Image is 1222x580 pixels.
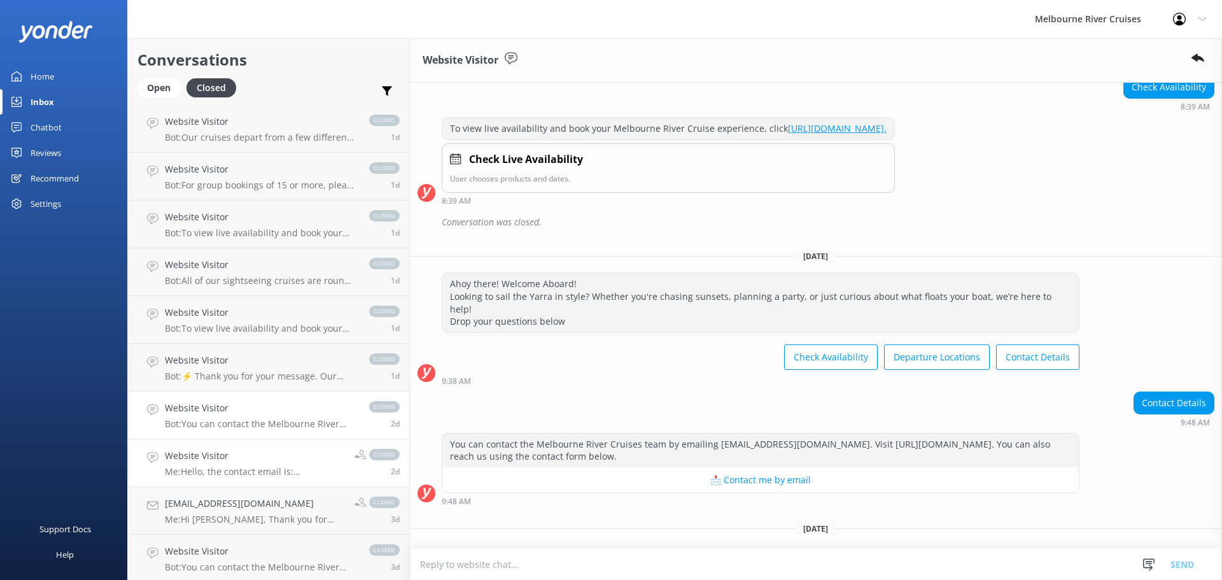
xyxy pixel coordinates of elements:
[165,306,356,320] h4: Website Visitor
[884,344,990,370] button: Departure Locations
[137,80,186,94] a: Open
[1134,392,1214,414] div: Contact Details
[391,466,400,477] span: 11:37am 15-Aug-2025 (UTC +10:00) Australia/Sydney
[784,344,878,370] button: Check Availability
[391,180,400,190] span: 08:38am 17-Aug-2025 (UTC +10:00) Australia/Sydney
[418,545,1214,567] div: 2025-08-17T23:11:24.576
[165,353,356,367] h4: Website Visitor
[369,306,400,317] span: closed
[796,523,836,534] span: [DATE]
[165,258,356,272] h4: Website Visitor
[1181,103,1210,111] strong: 8:39 AM
[165,275,356,286] p: Bot: All of our sightseeing cruises are round trips, except for the Williamstown transfer, which ...
[186,78,236,97] div: Closed
[165,449,345,463] h4: Website Visitor
[418,211,1214,233] div: 2025-07-23T22:40:42.285
[31,191,61,216] div: Settings
[442,118,894,139] div: To view live availability and book your Melbourne River Cruise experience, click
[31,166,79,191] div: Recommend
[1181,419,1210,427] strong: 9:48 AM
[137,78,180,97] div: Open
[31,115,62,140] div: Chatbot
[442,497,1079,506] div: 09:48am 16-Aug-2025 (UTC +10:00) Australia/Sydney
[165,115,356,129] h4: Website Visitor
[442,197,471,205] strong: 8:39 AM
[128,105,409,153] a: Website VisitorBot:Our cruises depart from a few different locations along [GEOGRAPHIC_DATA] and ...
[165,162,356,176] h4: Website Visitor
[1123,102,1214,111] div: 08:39am 24-Jul-2025 (UTC +10:00) Australia/Sydney
[469,152,583,168] h4: Check Live Availability
[369,497,400,508] span: closed
[442,545,1214,567] div: Conversation was closed.
[1124,76,1214,98] div: Check Availability
[39,516,91,542] div: Support Docs
[165,227,356,239] p: Bot: To view live availability and book your Melbourne River Cruise experience, please visit: [UR...
[796,251,836,262] span: [DATE]
[165,180,356,191] p: Bot: For group bookings of 15 or more, please contact our team directly to discuss any current de...
[996,344,1079,370] button: Contact Details
[165,401,356,415] h4: Website Visitor
[1134,418,1214,427] div: 09:48am 16-Aug-2025 (UTC +10:00) Australia/Sydney
[56,542,74,567] div: Help
[165,323,356,334] p: Bot: To view live availability and book your Melbourne River Cruise experience, please visit: [UR...
[369,258,400,269] span: closed
[442,376,1079,385] div: 09:38am 16-Aug-2025 (UTC +10:00) Australia/Sydney
[442,378,471,385] strong: 9:38 AM
[442,273,1079,332] div: Ahoy there! Welcome Aboard! Looking to sail the Yarra in style? Whether you're chasing sunsets, p...
[369,449,400,460] span: closed
[391,514,400,525] span: 10:15am 15-Aug-2025 (UTC +10:00) Australia/Sydney
[391,275,400,286] span: 02:31pm 16-Aug-2025 (UTC +10:00) Australia/Sydney
[369,401,400,413] span: closed
[128,439,409,487] a: Website VisitorMe:Hello, the contact email is: [EMAIL_ADDRESS][DOMAIN_NAME] - your email can then...
[391,132,400,143] span: 09:56am 17-Aug-2025 (UTC +10:00) Australia/Sydney
[186,80,242,94] a: Closed
[442,211,1214,233] div: Conversation was closed.
[165,371,356,382] p: Bot: ⚡ Thank you for your message. Our office hours are Mon - Fri 9.30am - 5pm. We'll get back to...
[442,498,471,506] strong: 9:48 AM
[391,371,400,381] span: 10:51am 16-Aug-2025 (UTC +10:00) Australia/Sydney
[391,562,400,572] span: 08:58pm 14-Aug-2025 (UTC +10:00) Australia/Sydney
[165,544,356,558] h4: Website Visitor
[165,514,345,525] p: Me: Hi [PERSON_NAME], Thank you for your interest in Spirit of [GEOGRAPHIC_DATA]. Your experience...
[369,162,400,174] span: closed
[369,353,400,365] span: closed
[369,544,400,556] span: closed
[31,64,54,89] div: Home
[165,466,345,477] p: Me: Hello, the contact email is: [EMAIL_ADDRESS][DOMAIN_NAME] - your email can then be sent to ou...
[165,210,356,224] h4: Website Visitor
[391,227,400,238] span: 02:51pm 16-Aug-2025 (UTC +10:00) Australia/Sydney
[128,201,409,248] a: Website VisitorBot:To view live availability and book your Melbourne River Cruise experience, ple...
[19,21,92,42] img: yonder-white-logo.png
[442,434,1079,467] div: You can contact the Melbourne River Cruises team by emailing [EMAIL_ADDRESS][DOMAIN_NAME]. Visit ...
[128,344,409,392] a: Website VisitorBot:⚡ Thank you for your message. Our office hours are Mon - Fri 9.30am - 5pm. We'...
[165,418,356,430] p: Bot: You can contact the Melbourne River Cruises team by emailing [EMAIL_ADDRESS][DOMAIN_NAME]. V...
[450,173,887,185] p: User chooses products and dates.
[128,392,409,439] a: Website VisitorBot:You can contact the Melbourne River Cruises team by emailing [EMAIL_ADDRESS][D...
[165,132,356,143] p: Bot: Our cruises depart from a few different locations along [GEOGRAPHIC_DATA] and Federation [GE...
[137,48,400,72] h2: Conversations
[128,248,409,296] a: Website VisitorBot:All of our sightseeing cruises are round trips, except for the Williamstown tr...
[128,487,409,535] a: [EMAIL_ADDRESS][DOMAIN_NAME]Me:Hi [PERSON_NAME], Thank you for your interest in Spirit of [GEOGRA...
[788,122,887,134] a: [URL][DOMAIN_NAME].
[31,140,61,166] div: Reviews
[369,115,400,126] span: closed
[165,562,356,573] p: Bot: You can contact the Melbourne River Cruises team by emailing [EMAIL_ADDRESS][DOMAIN_NAME]. V...
[442,196,895,205] div: 08:39am 24-Jul-2025 (UTC +10:00) Australia/Sydney
[165,497,345,511] h4: [EMAIL_ADDRESS][DOMAIN_NAME]
[128,296,409,344] a: Website VisitorBot:To view live availability and book your Melbourne River Cruise experience, ple...
[423,52,498,69] h3: Website Visitor
[442,467,1079,493] button: 📩 Contact me by email
[369,210,400,222] span: closed
[128,153,409,201] a: Website VisitorBot:For group bookings of 15 or more, please contact our team directly to discuss ...
[391,323,400,334] span: 11:09am 16-Aug-2025 (UTC +10:00) Australia/Sydney
[31,89,54,115] div: Inbox
[391,418,400,429] span: 09:48am 16-Aug-2025 (UTC +10:00) Australia/Sydney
